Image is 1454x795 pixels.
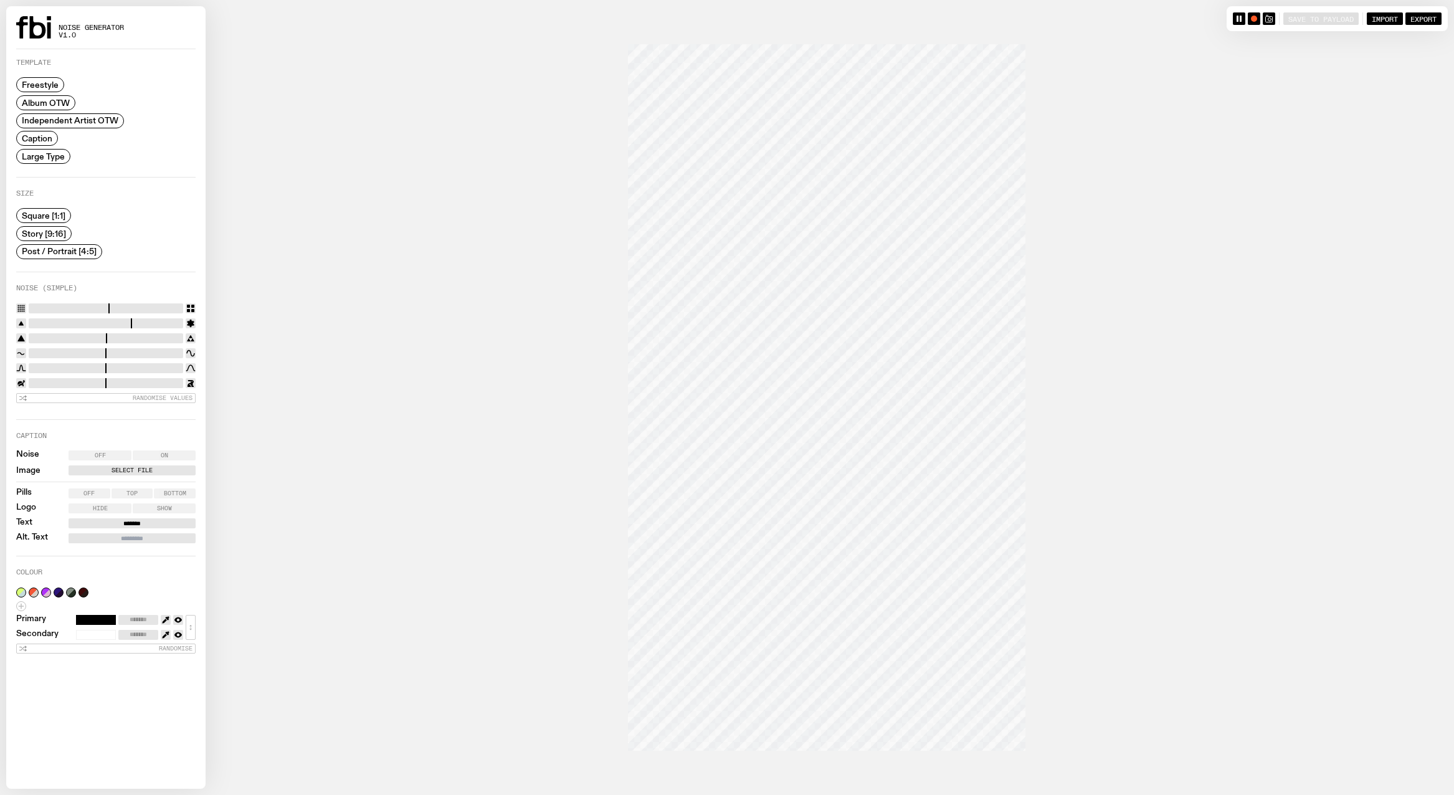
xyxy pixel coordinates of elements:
button: ↕ [186,615,196,640]
span: Off [83,490,95,497]
button: Save to Payload [1283,12,1359,25]
span: Large Type [22,151,65,161]
span: Show [157,505,172,512]
span: Randomise [159,645,192,652]
label: Primary [16,615,46,625]
span: Square [1:1] [22,211,65,221]
label: Pills [16,488,32,498]
span: On [161,452,168,459]
label: Noise [16,450,39,460]
label: Template [16,59,51,66]
button: Randomise Values [16,393,196,403]
span: Noise Generator [59,24,124,31]
span: Independent Artist OTW [22,116,118,125]
span: Freestyle [22,80,59,90]
label: Caption [16,432,47,439]
span: v1.0 [59,32,124,39]
label: Text [16,518,32,528]
span: Album OTW [22,98,70,107]
label: Logo [16,503,36,513]
span: Bottom [164,490,186,497]
label: Select File [71,465,193,475]
button: Export [1405,12,1442,25]
span: Export [1410,14,1437,22]
label: Image [16,467,40,475]
span: Hide [93,505,108,512]
span: Off [95,452,106,459]
span: Post / Portrait [4:5] [22,247,97,256]
label: Noise (Simple) [16,285,77,292]
span: Top [126,490,138,497]
span: Caption [22,134,52,143]
span: Import [1372,14,1398,22]
span: Randomise Values [133,394,192,401]
label: Colour [16,569,42,576]
label: Secondary [16,630,59,640]
label: Alt. Text [16,533,48,543]
span: Save to Payload [1288,14,1354,22]
button: Import [1367,12,1403,25]
span: Story [9:16] [22,229,66,238]
button: Randomise [16,644,196,654]
label: Size [16,190,34,197]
